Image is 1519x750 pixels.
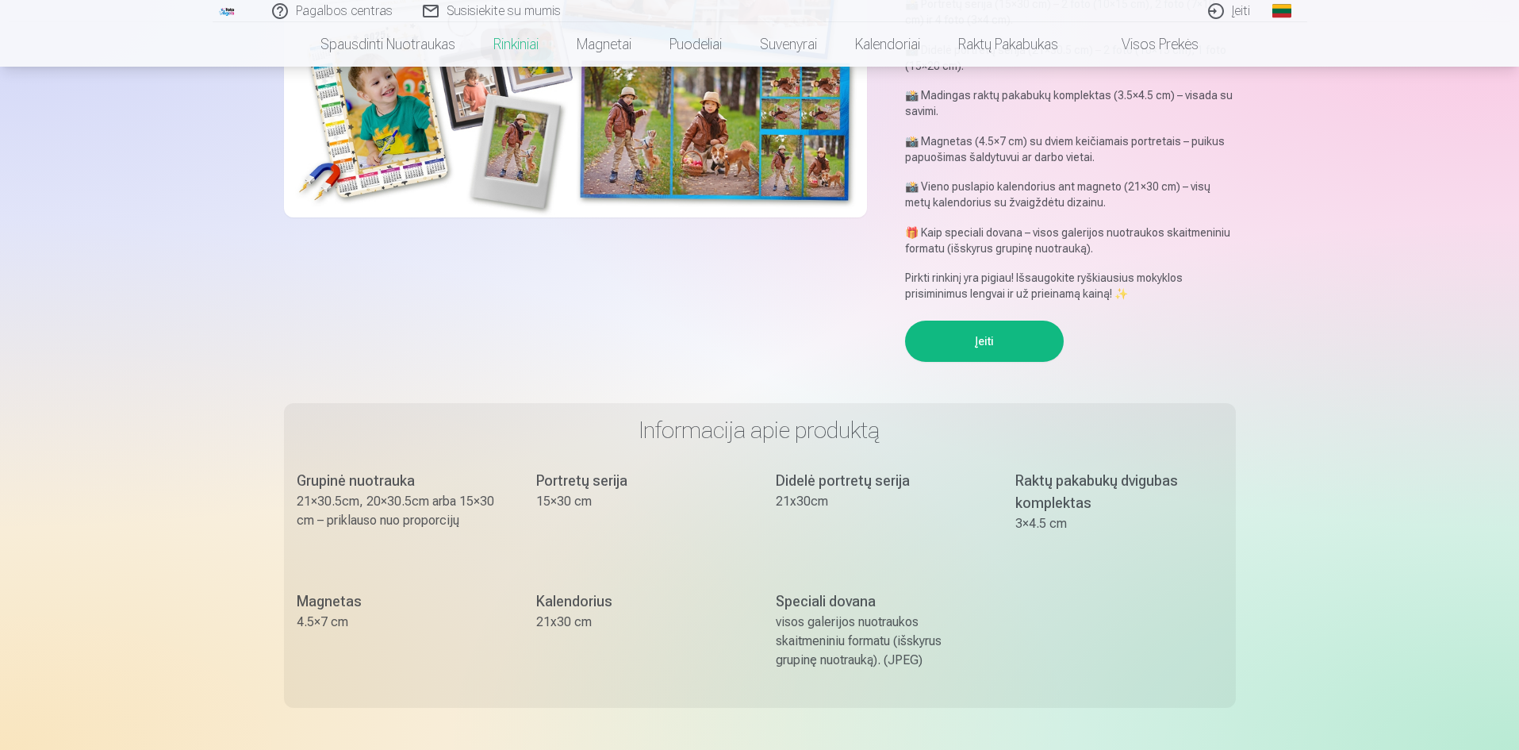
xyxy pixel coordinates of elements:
div: Kalendorius [536,590,744,613]
a: Kalendoriai [836,22,939,67]
a: Visos prekės [1077,22,1218,67]
div: 21x30 cm [536,613,744,632]
a: Suvenyrai [741,22,836,67]
p: 🎁 Kaip speciali dovana – visos galerijos nuotraukos skaitmeniniu formatu (išskyrus grupinę nuotra... [905,225,1236,256]
a: Rinkiniai [474,22,558,67]
button: Įeiti [905,321,1064,362]
div: Speciali dovana [776,590,984,613]
h3: Informacija apie produktą [297,416,1223,444]
p: 📸 Magnetas (4.5×7 cm) su dviem keičiamais portretais – puikus papuošimas šaldytuvui ar darbo vietai. [905,133,1236,165]
a: Raktų pakabukas [939,22,1077,67]
img: /fa2 [219,6,236,16]
a: Spausdinti nuotraukas [301,22,474,67]
div: Raktų pakabukų dvigubas komplektas [1015,470,1223,514]
div: Didelė portretų serija [776,470,984,492]
div: Grupinė nuotrauka [297,470,504,492]
div: Magnetas [297,590,504,613]
p: 📸 Vieno puslapio kalendorius ant magneto (21×30 cm) – visų metų kalendorius su žvaigždėtu dizainu. [905,179,1236,210]
div: 4.5×7 cm [297,613,504,632]
a: Magnetai [558,22,650,67]
div: 21x30cm [776,492,984,511]
div: visos galerijos nuotraukos skaitmeniniu formatu (išskyrus grupinę nuotrauką). (JPEG) [776,613,984,670]
div: Portretų serija [536,470,744,492]
p: Pirkti rinkinį yra pigiau! Išsaugokite ryškiausius mokyklos prisiminimus lengvai ir už prieinamą ... [905,270,1236,302]
div: 3×4.5 cm [1015,514,1223,533]
div: 15×30 cm [536,492,744,511]
a: Puodeliai [650,22,741,67]
p: 📸 Madingas raktų pakabukų komplektas (3.5×4.5 cm) – visada su savimi. [905,87,1236,119]
div: 21×30.5cm, 20×30.5cm arba 15×30 cm – priklauso nuo proporcijų [297,492,504,530]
